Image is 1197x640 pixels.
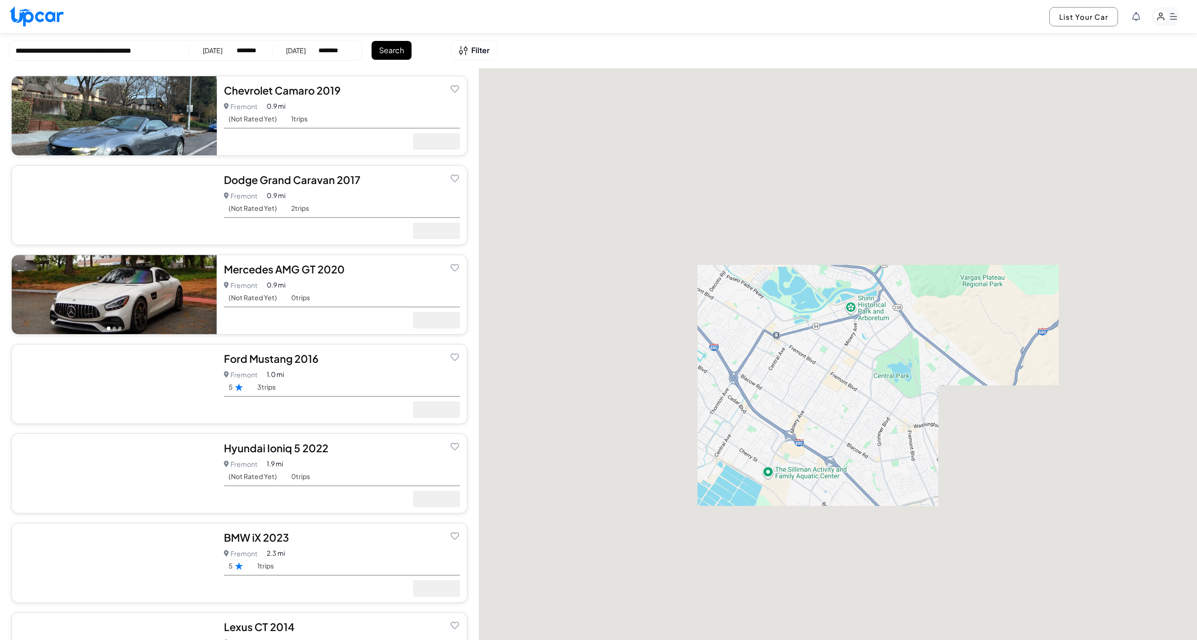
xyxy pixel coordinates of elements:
[107,416,111,420] button: Go to photo 1
[235,562,243,570] img: Star Rating
[12,255,217,334] img: Car Image
[229,472,277,480] span: (Not Rated Yet)
[12,434,217,513] img: Car Image
[118,237,122,241] button: Go to photo 3
[235,383,243,391] img: Star Rating
[112,505,116,509] button: Go to photo 2
[107,505,111,509] button: Go to photo 1
[448,350,461,363] button: Add to favorites
[112,237,116,241] button: Go to photo 2
[224,368,258,381] p: Fremont
[448,440,461,453] button: Add to favorites
[9,6,63,26] img: Upcar Logo
[112,148,116,152] button: Go to photo 2
[448,618,461,632] button: Add to favorites
[257,383,276,391] span: 3 trips
[112,416,116,420] button: Go to photo 2
[224,83,460,97] div: Chevrolet Camaro 2019
[224,189,258,202] p: Fremont
[267,101,285,111] span: 0.9 mi
[118,148,122,152] button: Go to photo 3
[112,595,116,599] button: Go to photo 2
[451,40,498,60] button: Open filters
[291,204,309,212] span: 2 trips
[267,191,285,200] span: 0.9 mi
[372,41,412,60] button: Search
[224,457,258,471] p: Fremont
[118,416,122,420] button: Go to photo 3
[224,547,258,560] p: Fremont
[291,472,310,480] span: 0 trips
[112,327,116,330] button: Go to photo 2
[118,595,122,599] button: Go to photo 3
[291,294,310,302] span: 0 trips
[107,327,111,330] button: Go to photo 1
[229,383,243,391] span: 5
[224,530,460,544] div: BMW iX 2023
[448,261,461,274] button: Add to favorites
[224,100,258,113] p: Fremont
[224,352,460,366] div: Ford Mustang 2016
[286,46,306,55] div: [DATE]
[1049,7,1118,26] button: List Your Car
[229,204,277,212] span: (Not Rated Yet)
[118,505,122,509] button: Go to photo 3
[224,441,460,455] div: Hyundai Ioniq 5 2022
[229,115,277,123] span: (Not Rated Yet)
[12,166,217,245] img: Car Image
[229,562,243,570] span: 5
[471,45,490,56] span: Filter
[107,148,111,152] button: Go to photo 1
[224,173,460,187] div: Dodge Grand Caravan 2017
[203,46,222,55] div: [DATE]
[229,294,277,302] span: (Not Rated Yet)
[448,529,461,542] button: Add to favorites
[12,76,217,155] img: Car Image
[224,620,460,634] div: Lexus CT 2014
[267,280,285,290] span: 0.9 mi
[448,82,461,95] button: Add to favorites
[267,369,284,379] span: 1.0 mi
[118,327,122,330] button: Go to photo 3
[267,548,285,558] span: 2.3 mi
[291,115,308,123] span: 1 trips
[267,459,283,469] span: 1.9 mi
[107,237,111,241] button: Go to photo 1
[448,171,461,184] button: Add to favorites
[224,262,460,276] div: Mercedes AMG GT 2020
[257,562,274,570] span: 1 trips
[107,595,111,599] button: Go to photo 1
[12,523,217,602] img: Car Image
[12,344,217,424] img: Car Image
[224,279,258,292] p: Fremont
